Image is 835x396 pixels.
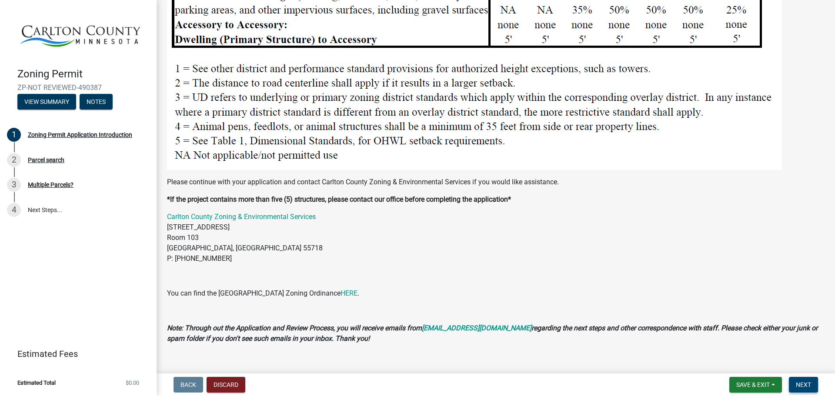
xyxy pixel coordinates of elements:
[736,381,770,388] span: Save & Exit
[167,288,825,299] p: You can find the [GEOGRAPHIC_DATA] Zoning Ordinance .
[126,380,139,386] span: $0.00
[422,324,531,332] a: [EMAIL_ADDRESS][DOMAIN_NAME]
[17,83,139,92] span: ZP-NOT REVIEWED-490387
[17,94,76,110] button: View Summary
[80,94,113,110] button: Notes
[789,377,818,393] button: Next
[167,195,511,203] strong: *If the project contains more than five (5) structures, please contact our office before completi...
[174,377,203,393] button: Back
[28,157,64,163] div: Parcel search
[180,381,196,388] span: Back
[28,132,132,138] div: Zoning Permit Application Introduction
[167,212,825,264] p: [STREET_ADDRESS] Room 103 [GEOGRAPHIC_DATA], [GEOGRAPHIC_DATA] 55718 P: [PHONE_NUMBER]
[7,128,21,142] div: 1
[80,99,113,106] wm-modal-confirm: Notes
[7,153,21,167] div: 2
[17,68,150,80] h4: Zoning Permit
[7,203,21,217] div: 4
[7,178,21,192] div: 3
[167,213,316,221] a: Carlton County Zoning & Environmental Services
[17,99,76,106] wm-modal-confirm: Summary
[341,289,357,297] a: HERE
[17,9,143,59] img: Carlton County, Minnesota
[28,182,73,188] div: Multiple Parcels?
[796,381,811,388] span: Next
[167,324,422,332] strong: Note: Through out the Application and Review Process, you will receive emails from
[17,380,56,386] span: Estimated Total
[167,177,825,187] p: Please continue with your application and contact Carlton County Zoning & Environmental Services ...
[7,345,143,363] a: Estimated Fees
[729,377,782,393] button: Save & Exit
[207,377,245,393] button: Discard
